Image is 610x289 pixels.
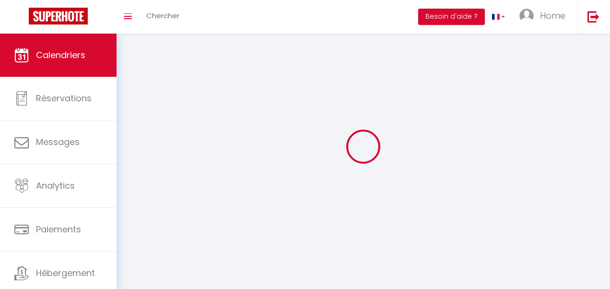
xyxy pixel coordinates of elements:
[540,10,565,22] span: Home
[29,8,88,24] img: Super Booking
[519,9,534,23] img: ...
[587,11,599,23] img: logout
[36,49,85,61] span: Calendriers
[36,136,80,148] span: Messages
[36,180,75,192] span: Analytics
[36,92,92,104] span: Réservations
[36,223,81,235] span: Paiements
[36,267,95,279] span: Hébergement
[146,11,179,21] span: Chercher
[418,9,485,25] button: Besoin d'aide ?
